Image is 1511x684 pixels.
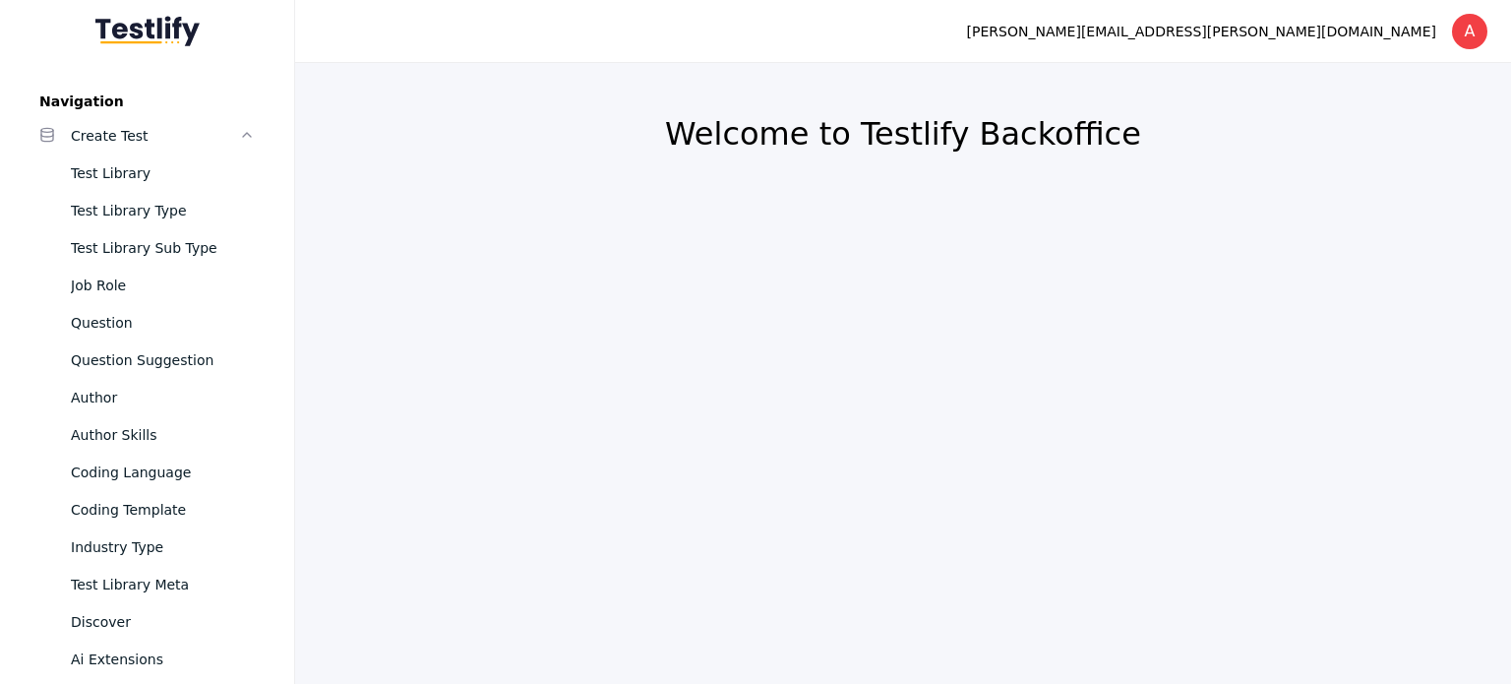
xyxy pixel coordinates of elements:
[71,124,239,148] div: Create Test
[71,311,255,335] div: Question
[71,573,255,596] div: Test Library Meta
[71,236,255,260] div: Test Library Sub Type
[24,603,271,641] a: Discover
[24,93,271,109] label: Navigation
[71,498,255,522] div: Coding Template
[24,192,271,229] a: Test Library Type
[24,379,271,416] a: Author
[24,304,271,342] a: Question
[71,461,255,484] div: Coding Language
[24,641,271,678] a: Ai Extensions
[24,416,271,454] a: Author Skills
[24,529,271,566] a: Industry Type
[71,161,255,185] div: Test Library
[24,491,271,529] a: Coding Template
[71,386,255,409] div: Author
[71,199,255,222] div: Test Library Type
[24,454,271,491] a: Coding Language
[71,535,255,559] div: Industry Type
[967,20,1436,43] div: [PERSON_NAME][EMAIL_ADDRESS][PERSON_NAME][DOMAIN_NAME]
[71,423,255,447] div: Author Skills
[24,155,271,192] a: Test Library
[24,342,271,379] a: Question Suggestion
[71,648,255,671] div: Ai Extensions
[1452,14,1487,49] div: A
[71,274,255,297] div: Job Role
[24,267,271,304] a: Job Role
[71,610,255,634] div: Discover
[95,16,200,46] img: Testlify - Backoffice
[71,348,255,372] div: Question Suggestion
[24,229,271,267] a: Test Library Sub Type
[24,566,271,603] a: Test Library Meta
[342,114,1464,154] h2: Welcome to Testlify Backoffice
